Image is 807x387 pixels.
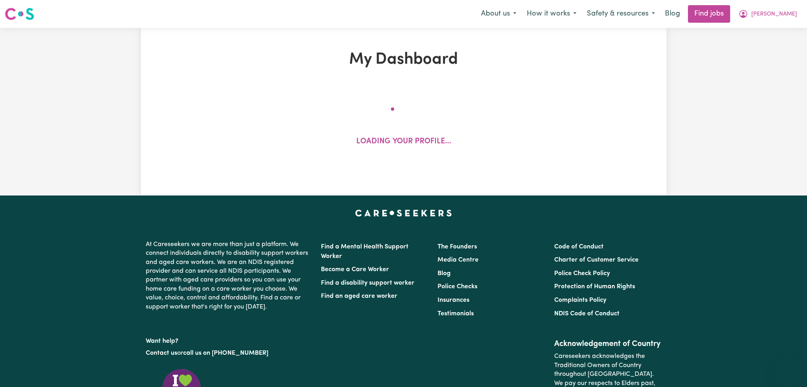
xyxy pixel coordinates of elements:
a: Become a Care Worker [321,266,389,273]
a: Police Checks [438,283,477,290]
a: Code of Conduct [554,244,604,250]
a: Careseekers logo [5,5,34,23]
button: Safety & resources [582,6,660,22]
a: Blog [660,5,685,23]
img: Careseekers logo [5,7,34,21]
a: The Founders [438,244,477,250]
a: Contact us [146,350,177,356]
p: Want help? [146,334,311,346]
a: Find jobs [688,5,730,23]
span: [PERSON_NAME] [751,10,797,19]
h1: My Dashboard [233,50,574,69]
a: Blog [438,270,451,277]
h2: Acknowledgement of Country [554,339,661,349]
a: Complaints Policy [554,297,606,303]
a: Find a Mental Health Support Worker [321,244,408,260]
a: Find an aged care worker [321,293,397,299]
button: How it works [522,6,582,22]
a: Charter of Customer Service [554,257,639,263]
a: Police Check Policy [554,270,610,277]
a: Media Centre [438,257,479,263]
a: Find a disability support worker [321,280,414,286]
a: Careseekers home page [355,210,452,216]
button: About us [476,6,522,22]
button: My Account [733,6,802,22]
a: Testimonials [438,311,474,317]
p: Loading your profile... [356,136,451,148]
p: At Careseekers we are more than just a platform. We connect individuals directly to disability su... [146,237,311,315]
p: or [146,346,311,361]
iframe: Button to launch messaging window [775,355,801,381]
a: Protection of Human Rights [554,283,635,290]
a: Insurances [438,297,469,303]
a: NDIS Code of Conduct [554,311,619,317]
a: call us on [PHONE_NUMBER] [183,350,268,356]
